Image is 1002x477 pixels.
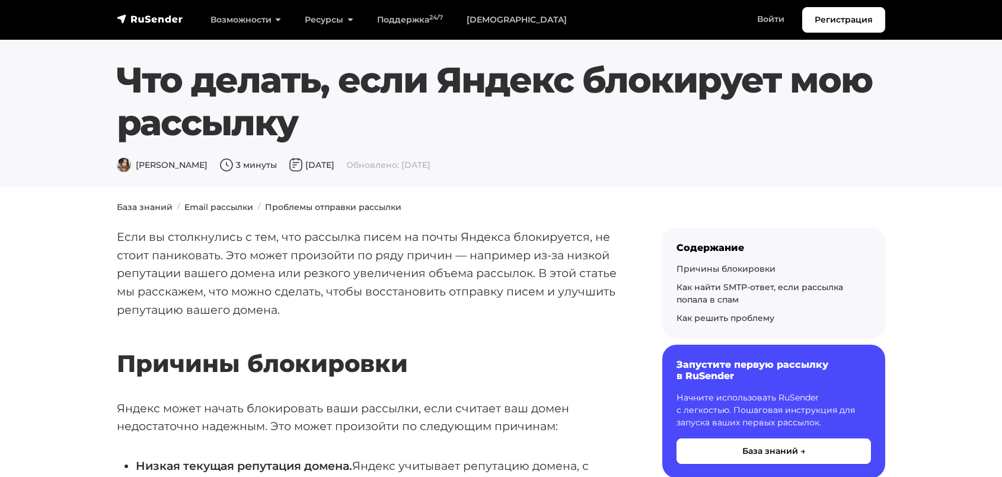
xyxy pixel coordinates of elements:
a: Возможности [199,8,293,32]
h2: Причины блокировки [117,314,624,378]
strong: Низкая текущая репутация домена. [136,459,352,473]
a: База знаний [117,202,173,212]
h6: Запустите первую рассылку в RuSender [676,359,871,381]
a: Проблемы отправки рассылки [265,202,401,212]
a: Как решить проблему [676,313,774,323]
div: Содержание [676,242,871,253]
span: [PERSON_NAME] [117,160,208,170]
span: 3 минуты [219,160,277,170]
img: Время чтения [219,158,234,172]
img: Дата публикации [289,158,303,172]
span: Обновлено: [DATE] [346,160,430,170]
a: [DEMOGRAPHIC_DATA] [455,8,579,32]
img: RuSender [117,13,183,25]
h1: Что делать, если Яндекс блокирует мою рассылку [117,59,885,144]
a: Ресурсы [293,8,365,32]
p: Яндекс может начать блокировать ваши рассылки, если считает ваш домен недостаточно надежным. Это ... [117,399,624,435]
a: Регистрация [802,7,885,33]
nav: breadcrumb [110,201,892,214]
p: Если вы столкнулись с тем, что рассылка писем на почты Яндекса блокируется, не стоит паниковать. ... [117,228,624,319]
sup: 24/7 [429,14,443,21]
span: [DATE] [289,160,334,170]
a: Причины блокировки [676,263,776,274]
a: Войти [745,7,796,31]
a: Email рассылки [184,202,253,212]
a: Как найти SMTP-ответ, если рассылка попала в спам [676,282,843,305]
a: Поддержка24/7 [365,8,455,32]
p: Начните использовать RuSender с легкостью. Пошаговая инструкция для запуска ваших первых рассылок. [676,392,871,429]
button: База знаний → [676,438,871,464]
